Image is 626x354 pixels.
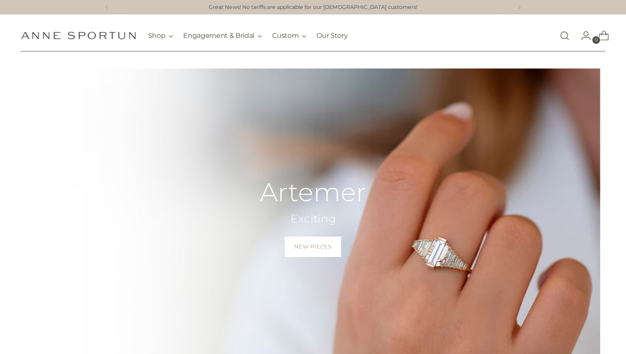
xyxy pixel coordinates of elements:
a: Anne Sportun Fine Jewellery [21,31,136,40]
a: Open search modal [556,27,573,44]
span: New Pieces [294,243,331,251]
button: Shop [148,26,173,45]
a: Go to the account page [574,27,591,44]
a: Our Story [316,26,347,45]
h2: Exciting [260,211,366,226]
a: Open cart modal [592,27,609,44]
a: New Pieces [285,237,341,257]
h2: Artemer [260,178,366,206]
span: 0 [592,36,600,44]
a: Great News! No tariffs are applicable for our [DEMOGRAPHIC_DATA] customers! [209,3,417,11]
button: Engagement & Bridal [183,26,262,45]
button: Custom [272,26,306,45]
